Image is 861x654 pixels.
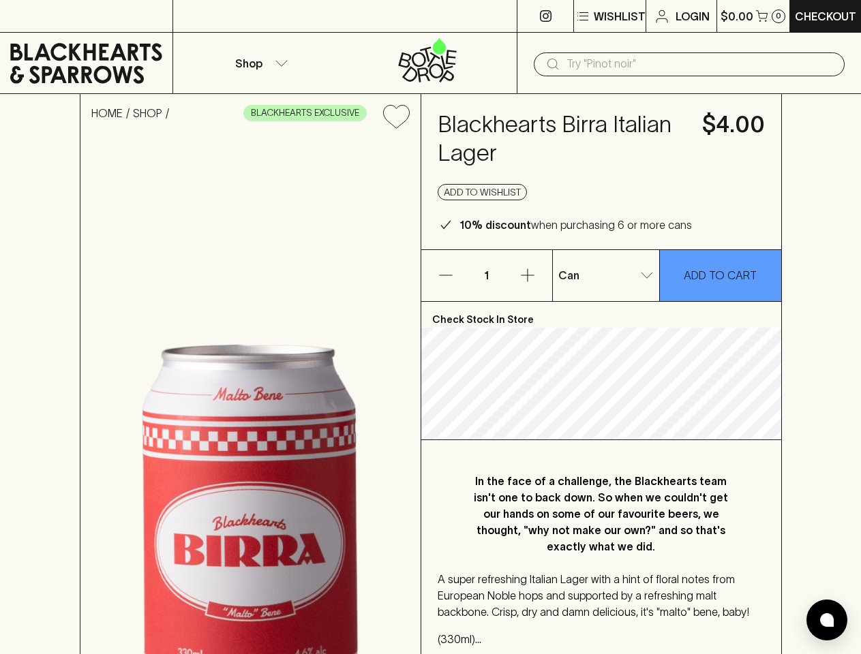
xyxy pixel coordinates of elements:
[421,302,781,328] p: Check Stock In Store
[676,8,710,25] p: Login
[721,8,753,25] p: $0.00
[702,110,765,139] h4: $4.00
[133,107,162,119] a: SHOP
[378,99,415,134] button: Add to wishlist
[438,184,527,200] button: Add to wishlist
[244,106,366,120] span: BLACKHEARTS EXCLUSIVE
[795,8,856,25] p: Checkout
[235,55,262,72] p: Shop
[459,217,692,233] p: when purchasing 6 or more cans
[438,571,765,620] p: A super refreshing Italian Lager with a hint of floral notes from European Noble hops and support...
[558,267,579,283] p: Can
[438,631,765,647] p: (330ml) 4.6% ABV
[567,53,834,75] input: Try "Pinot noir"
[553,262,659,289] div: Can
[684,267,757,283] p: ADD TO CART
[91,107,123,119] a: HOME
[173,33,345,93] button: Shop
[594,8,646,25] p: Wishlist
[660,250,781,301] button: ADD TO CART
[465,473,738,555] p: In the face of a challenge, the Blackhearts team isn't one to back down. So when we couldn't get ...
[459,219,531,231] b: 10% discount
[820,613,834,627] img: bubble-icon
[470,250,503,301] p: 1
[776,12,781,20] p: 0
[438,110,686,168] h4: Blackhearts Birra Italian Lager
[173,8,185,25] p: ⠀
